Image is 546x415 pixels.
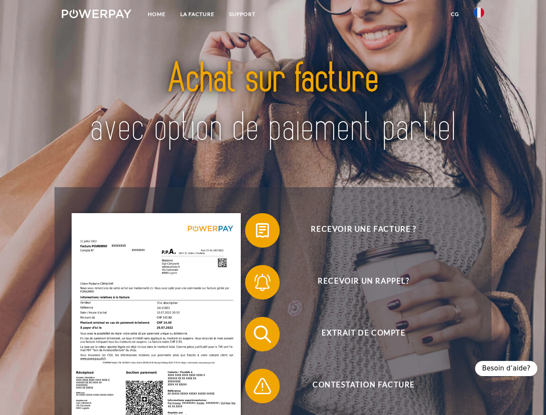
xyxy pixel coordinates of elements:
img: qb_bill.svg [252,220,273,241]
img: qb_bell.svg [252,271,273,293]
img: title-powerpay_fr.svg [83,41,463,166]
a: CG [444,6,466,22]
span: Recevoir un rappel? [258,265,469,300]
img: qb_search.svg [252,323,273,345]
a: LA FACTURE [173,6,222,22]
a: Home [140,6,173,22]
img: qb_warning.svg [252,375,273,397]
button: Contestation Facture [245,369,470,403]
img: fr [474,7,484,18]
button: Extrait de compte [245,317,470,351]
span: Extrait de compte [258,317,469,351]
a: Support [222,6,263,22]
button: Recevoir une facture ? [245,213,470,248]
span: Recevoir une facture ? [258,213,469,248]
span: Contestation Facture [258,369,469,403]
div: Besoin d’aide? [475,361,537,376]
button: Recevoir un rappel? [245,265,470,300]
img: logo-powerpay-white.svg [62,10,131,18]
